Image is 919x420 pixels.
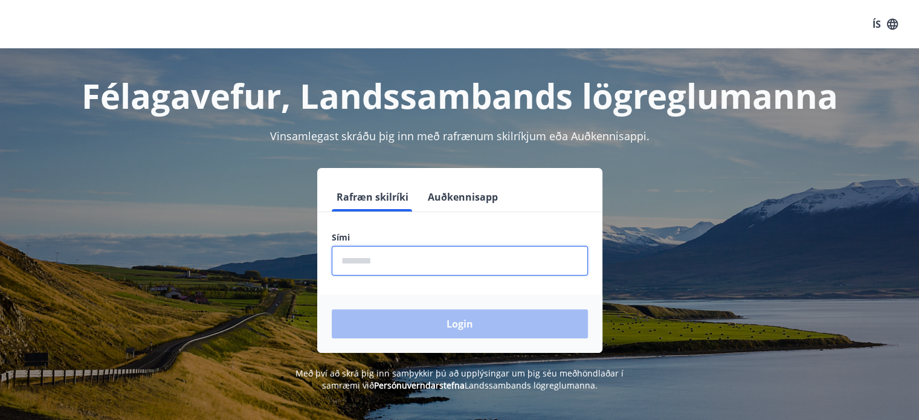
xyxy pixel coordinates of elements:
button: ÍS [866,13,904,35]
button: Auðkennisapp [423,183,503,212]
h1: Félagavefur, Landssambands lögreglumanna [39,73,880,118]
span: Með því að skrá þig inn samþykkir þú að upplýsingar um þig séu meðhöndlaðar í samræmi við Landssa... [295,367,624,391]
label: Sími [332,231,588,244]
a: Persónuverndarstefna [374,380,465,391]
button: Rafræn skilríki [332,183,413,212]
span: Vinsamlegast skráðu þig inn með rafrænum skilríkjum eða Auðkennisappi. [270,129,650,143]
